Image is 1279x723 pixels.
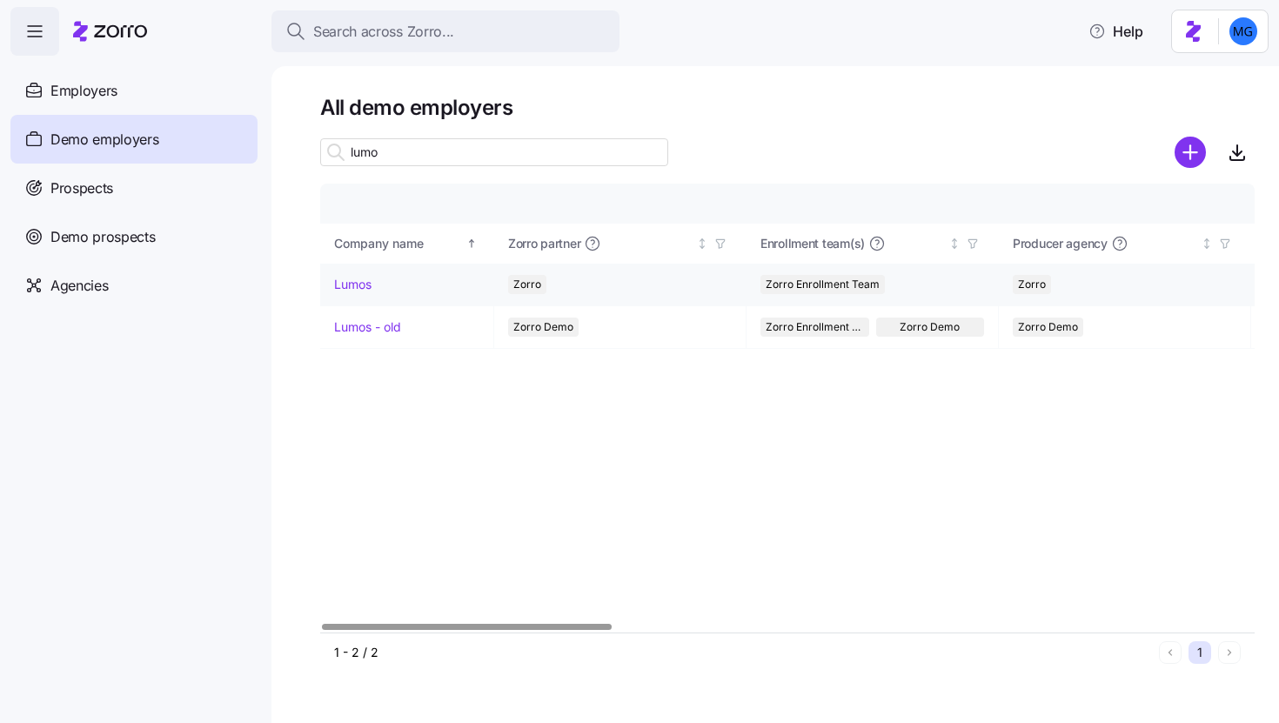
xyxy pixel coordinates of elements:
[1075,14,1157,49] button: Help
[760,235,865,252] span: Enrollment team(s)
[766,318,864,337] span: Zorro Enrollment Experts
[50,226,156,248] span: Demo prospects
[334,644,1152,661] div: 1 - 2 / 2
[900,318,960,337] span: Zorro Demo
[1229,17,1257,45] img: 61c362f0e1d336c60eacb74ec9823875
[494,224,747,264] th: Zorro partnerNot sorted
[696,238,708,250] div: Not sorted
[1018,318,1078,337] span: Zorro Demo
[10,66,258,115] a: Employers
[1018,275,1046,294] span: Zorro
[1088,21,1143,42] span: Help
[10,164,258,212] a: Prospects
[513,275,541,294] span: Zorro
[320,224,494,264] th: Company nameSorted ascending
[10,212,258,261] a: Demo prospects
[1201,238,1213,250] div: Not sorted
[1218,641,1241,664] button: Next page
[320,94,1255,121] h1: All demo employers
[513,318,573,337] span: Zorro Demo
[766,275,880,294] span: Zorro Enrollment Team
[271,10,619,52] button: Search across Zorro...
[334,234,463,253] div: Company name
[1159,641,1182,664] button: Previous page
[10,261,258,310] a: Agencies
[50,129,159,151] span: Demo employers
[465,238,478,250] div: Sorted ascending
[334,276,372,293] a: Lumos
[10,115,258,164] a: Demo employers
[508,235,580,252] span: Zorro partner
[1189,641,1211,664] button: 1
[50,275,108,297] span: Agencies
[334,318,401,336] a: Lumos - old
[948,238,961,250] div: Not sorted
[50,177,113,199] span: Prospects
[313,21,454,43] span: Search across Zorro...
[747,224,999,264] th: Enrollment team(s)Not sorted
[50,80,117,102] span: Employers
[320,138,668,166] input: Search employer
[999,224,1251,264] th: Producer agencyNot sorted
[1013,235,1108,252] span: Producer agency
[1175,137,1206,168] svg: add icon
